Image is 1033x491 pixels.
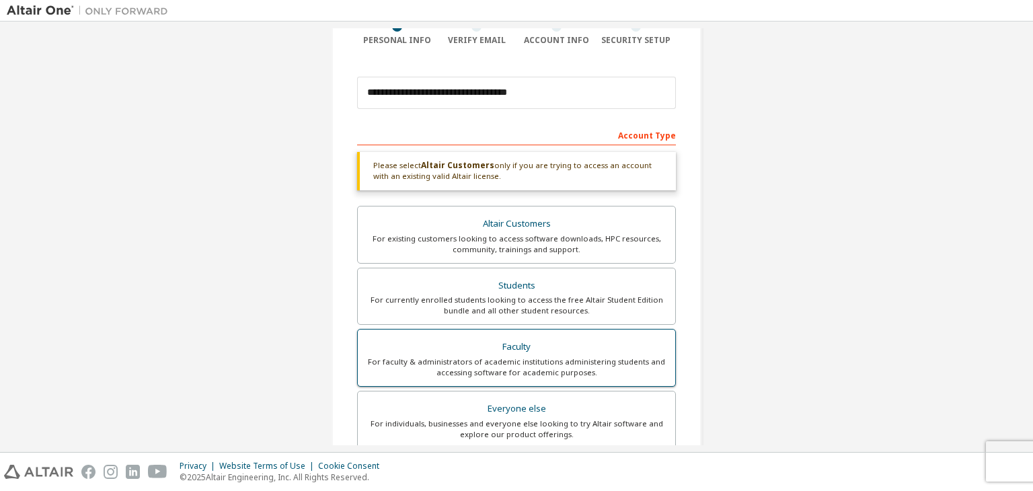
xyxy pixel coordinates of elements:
[366,418,667,440] div: For individuals, businesses and everyone else looking to try Altair software and explore our prod...
[366,276,667,295] div: Students
[4,465,73,479] img: altair_logo.svg
[318,461,387,471] div: Cookie Consent
[180,461,219,471] div: Privacy
[126,465,140,479] img: linkedin.svg
[366,356,667,378] div: For faculty & administrators of academic institutions administering students and accessing softwa...
[366,215,667,233] div: Altair Customers
[7,4,175,17] img: Altair One
[180,471,387,483] p: © 2025 Altair Engineering, Inc. All Rights Reserved.
[516,35,597,46] div: Account Info
[148,465,167,479] img: youtube.svg
[104,465,118,479] img: instagram.svg
[421,159,494,171] b: Altair Customers
[366,400,667,418] div: Everyone else
[437,35,517,46] div: Verify Email
[366,233,667,255] div: For existing customers looking to access software downloads, HPC resources, community, trainings ...
[357,35,437,46] div: Personal Info
[357,124,676,145] div: Account Type
[81,465,95,479] img: facebook.svg
[366,338,667,356] div: Faculty
[219,461,318,471] div: Website Terms of Use
[366,295,667,316] div: For currently enrolled students looking to access the free Altair Student Edition bundle and all ...
[357,152,676,190] div: Please select only if you are trying to access an account with an existing valid Altair license.
[597,35,677,46] div: Security Setup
